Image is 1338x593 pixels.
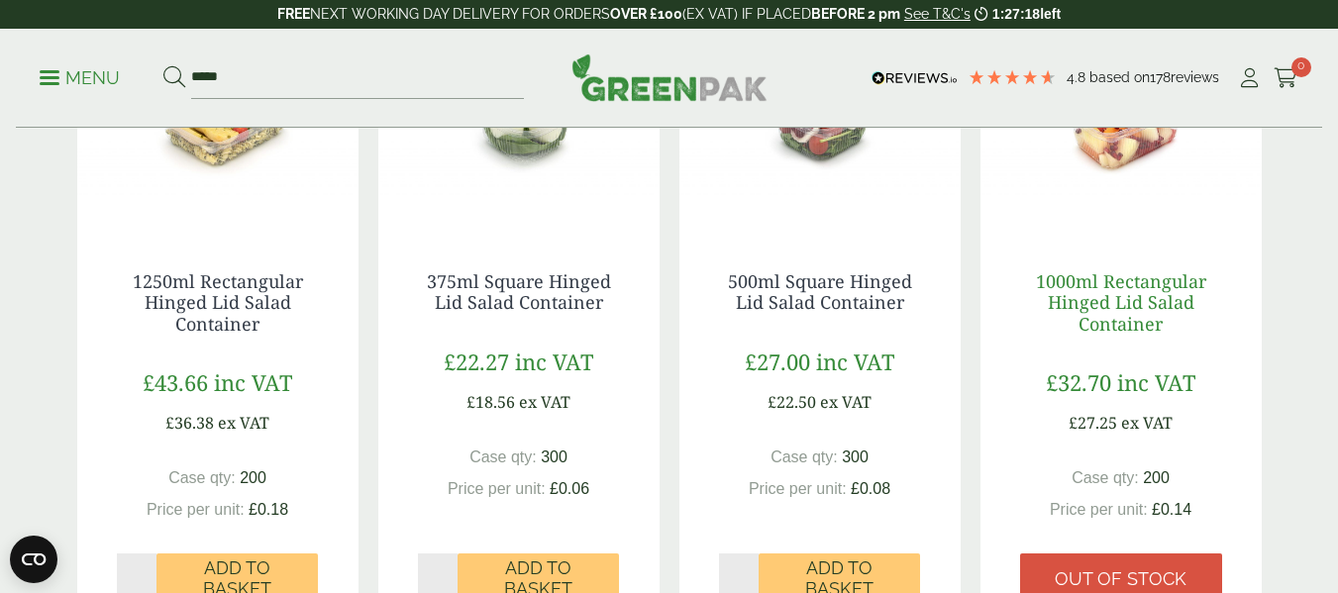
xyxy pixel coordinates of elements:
[1050,501,1148,518] span: Price per unit:
[1152,501,1191,518] span: £0.14
[1069,412,1117,434] span: £27.25
[1237,68,1262,88] i: My Account
[40,66,120,86] a: Menu
[992,6,1040,22] span: 1:27:18
[816,346,894,376] span: inc VAT
[771,448,838,465] span: Case qty:
[550,480,589,497] span: £0.06
[749,480,847,497] span: Price per unit:
[168,469,236,486] span: Case qty:
[872,71,958,85] img: REVIEWS.io
[147,501,245,518] span: Price per unit:
[444,346,509,376] span: £22.27
[1274,68,1298,88] i: Cart
[519,391,570,413] span: ex VAT
[768,391,816,413] span: £22.50
[469,448,537,465] span: Case qty:
[1072,469,1139,486] span: Case qty:
[1036,269,1206,336] a: 1000ml Rectangular Hinged Lid Salad Container
[1150,69,1171,85] span: 178
[541,448,567,465] span: 300
[466,391,515,413] span: £18.56
[448,480,546,497] span: Price per unit:
[1274,63,1298,93] a: 0
[1171,69,1219,85] span: reviews
[1067,69,1089,85] span: 4.8
[610,6,682,22] strong: OVER £100
[10,536,57,583] button: Open CMP widget
[165,412,214,434] span: £36.38
[728,269,912,315] a: 500ml Square Hinged Lid Salad Container
[851,480,890,497] span: £0.08
[1117,367,1195,397] span: inc VAT
[1089,69,1150,85] span: Based on
[133,269,303,336] a: 1250ml Rectangular Hinged Lid Salad Container
[143,367,208,397] span: £43.66
[1291,57,1311,77] span: 0
[515,346,593,376] span: inc VAT
[1055,568,1186,590] span: Out of stock
[427,269,611,315] a: 375ml Square Hinged Lid Salad Container
[240,469,266,486] span: 200
[277,6,310,22] strong: FREE
[968,68,1057,86] div: 4.78 Stars
[249,501,288,518] span: £0.18
[40,66,120,90] p: Menu
[1121,412,1173,434] span: ex VAT
[842,448,869,465] span: 300
[1143,469,1170,486] span: 200
[214,367,292,397] span: inc VAT
[571,53,768,101] img: GreenPak Supplies
[1040,6,1061,22] span: left
[745,346,810,376] span: £27.00
[1046,367,1111,397] span: £32.70
[904,6,971,22] a: See T&C's
[820,391,872,413] span: ex VAT
[218,412,269,434] span: ex VAT
[811,6,900,22] strong: BEFORE 2 pm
